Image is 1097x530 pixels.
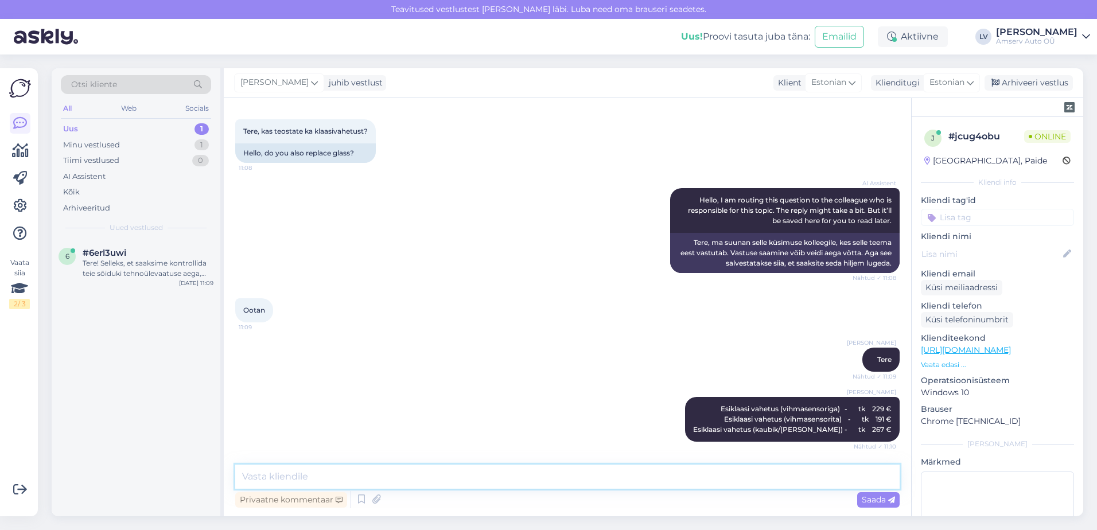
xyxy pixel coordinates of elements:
div: juhib vestlust [324,77,383,89]
div: Amserv Auto OÜ [996,37,1077,46]
div: 0 [192,155,209,166]
p: Kliendi email [921,268,1074,280]
span: Nähtud ✓ 11:08 [853,274,896,282]
div: Tere! Selleks, et saaksime kontrollida teie sõiduki tehnoülevaatuse aega, palun edastage oma auto... [83,258,213,279]
span: Esiklaasi vahetus (vihmasensoriga) - tk 229 € Esiklaasi vahetus (vihmasensorita) - tk 191 € Esikl... [693,404,892,434]
div: # jcug4obu [948,130,1024,143]
span: Online [1024,130,1071,143]
p: Brauser [921,403,1074,415]
div: Web [119,101,139,116]
img: Askly Logo [9,77,31,99]
div: 1 [194,139,209,151]
p: Kliendi telefon [921,300,1074,312]
span: [PERSON_NAME] [847,338,896,347]
div: 1 [194,123,209,135]
div: Tere, ma suunan selle küsimuse kolleegile, kes selle teema eest vastutab. Vastuse saamine võib ve... [670,233,900,273]
p: Chrome [TECHNICAL_ID] [921,415,1074,427]
div: Vaata siia [9,258,30,309]
p: Vaata edasi ... [921,360,1074,370]
a: [PERSON_NAME]Amserv Auto OÜ [996,28,1090,46]
span: Estonian [811,76,846,89]
input: Lisa tag [921,209,1074,226]
div: Arhiveeri vestlus [985,75,1073,91]
div: Küsi meiliaadressi [921,280,1002,295]
span: Hello, I am routing this question to the colleague who is responsible for this topic. The reply m... [688,196,893,225]
p: Klienditeekond [921,332,1074,344]
div: Kõik [63,186,80,198]
span: [PERSON_NAME] [847,388,896,396]
p: Kliendi tag'id [921,194,1074,206]
div: 2 / 3 [9,299,30,309]
div: Klienditugi [871,77,920,89]
b: Uus! [681,31,703,42]
span: 11:08 [239,163,282,172]
div: [PERSON_NAME] [921,439,1074,449]
div: [GEOGRAPHIC_DATA], Paide [924,155,1047,167]
div: Privaatne kommentaar [235,492,347,508]
span: Tere [877,355,892,364]
div: Aktiivne [878,26,948,47]
div: AI Assistent [63,171,106,182]
div: [DATE] 11:09 [179,279,213,287]
p: Kliendi nimi [921,231,1074,243]
div: Minu vestlused [63,139,120,151]
div: Kliendi info [921,177,1074,188]
div: All [61,101,74,116]
span: Saada [862,494,895,505]
span: AI Assistent [853,179,896,188]
span: j [931,134,935,142]
span: #6erl3uwi [83,248,126,258]
p: Märkmed [921,456,1074,468]
span: [PERSON_NAME] [240,76,309,89]
span: Tere, kas teostate ka klaasivahetust? [243,127,368,135]
div: Tiimi vestlused [63,155,119,166]
span: Uued vestlused [110,223,163,233]
div: Hello, do you also replace glass? [235,143,376,163]
span: Nähtud ✓ 11:09 [853,372,896,381]
span: Estonian [929,76,964,89]
div: Küsi telefoninumbrit [921,312,1013,328]
div: Arhiveeritud [63,202,110,214]
span: 11:09 [239,323,282,332]
div: Socials [183,101,211,116]
p: Windows 10 [921,387,1074,399]
div: Proovi tasuta juba täna: [681,30,810,44]
div: Klient [773,77,802,89]
div: [PERSON_NAME] [996,28,1077,37]
span: Ootan [243,306,265,314]
div: LV [975,29,991,45]
img: zendesk [1064,102,1075,112]
a: [URL][DOMAIN_NAME] [921,345,1011,355]
span: Otsi kliente [71,79,117,91]
div: Uus [63,123,78,135]
span: Nähtud ✓ 11:10 [853,442,896,451]
input: Lisa nimi [921,248,1061,260]
span: 6 [65,252,69,260]
p: Operatsioonisüsteem [921,375,1074,387]
button: Emailid [815,26,864,48]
